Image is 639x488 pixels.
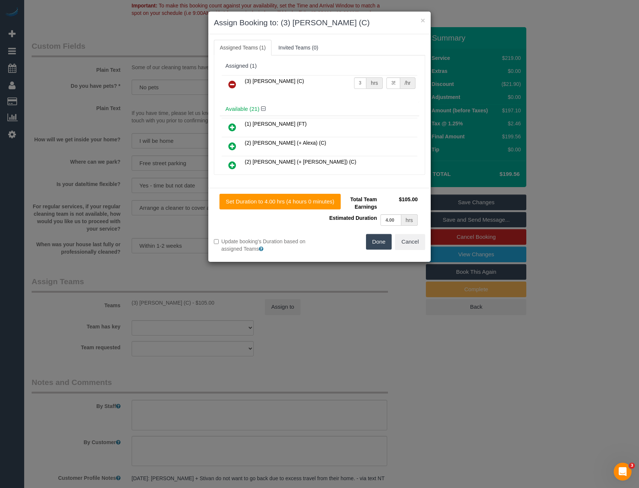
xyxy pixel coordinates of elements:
[395,234,425,250] button: Cancel
[325,194,379,212] td: Total Team Earnings
[245,121,306,127] span: (1) [PERSON_NAME] (FT)
[401,214,418,226] div: hrs
[245,159,356,165] span: (2) [PERSON_NAME] (+ [PERSON_NAME]) (C)
[629,463,635,469] span: 3
[379,194,420,212] td: $105.00
[214,40,272,55] a: Assigned Teams (1)
[421,16,425,24] button: ×
[272,40,324,55] a: Invited Teams (0)
[400,77,415,89] div: /hr
[366,77,383,89] div: hrs
[214,17,425,28] h3: Assign Booking to: (3) [PERSON_NAME] (C)
[214,238,314,253] label: Update booking's Duration based on assigned Teams
[329,215,377,221] span: Estimated Duration
[219,194,341,209] button: Set Duration to 4.00 hrs (4 hours 0 minutes)
[245,78,304,84] span: (3) [PERSON_NAME] (C)
[225,106,414,112] h4: Available (21)
[214,239,219,244] input: Update booking's Duration based on assigned Teams
[245,140,326,146] span: (2) [PERSON_NAME] (+ Alexa) (C)
[225,63,414,69] div: Assigned (1)
[614,463,632,481] iframe: Intercom live chat
[366,234,392,250] button: Done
